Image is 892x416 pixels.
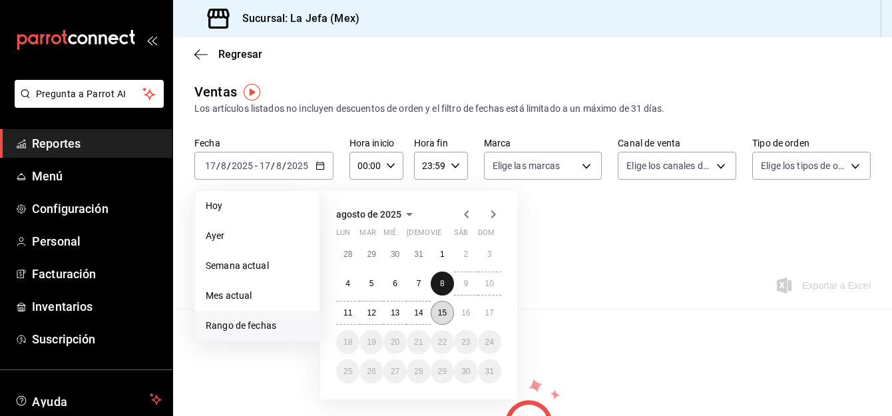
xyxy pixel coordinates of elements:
abbr: 20 de agosto de 2025 [391,337,399,347]
button: 30 de agosto de 2025 [454,359,477,383]
button: 15 de agosto de 2025 [431,301,454,325]
span: Regresar [218,48,262,61]
abbr: 16 de agosto de 2025 [461,308,470,317]
button: 25 de agosto de 2025 [336,359,359,383]
button: 27 de agosto de 2025 [383,359,407,383]
button: 11 de agosto de 2025 [336,301,359,325]
button: 31 de julio de 2025 [407,242,430,266]
button: 6 de agosto de 2025 [383,272,407,296]
button: 28 de agosto de 2025 [407,359,430,383]
input: -- [220,160,227,171]
abbr: 5 de agosto de 2025 [369,279,374,288]
input: ---- [231,160,254,171]
span: Facturación [32,265,162,283]
abbr: sábado [454,228,468,242]
button: Regresar [194,48,262,61]
abbr: 28 de agosto de 2025 [414,367,423,376]
div: Ventas [194,82,237,102]
button: 10 de agosto de 2025 [478,272,501,296]
label: Marca [484,138,602,148]
abbr: 12 de agosto de 2025 [367,308,375,317]
abbr: 11 de agosto de 2025 [343,308,352,317]
span: / [271,160,275,171]
label: Tipo de orden [752,138,871,148]
button: 20 de agosto de 2025 [383,330,407,354]
span: Hoy [206,199,309,213]
abbr: 18 de agosto de 2025 [343,337,352,347]
button: 26 de agosto de 2025 [359,359,383,383]
button: Pregunta a Parrot AI [15,80,164,108]
span: Pregunta a Parrot AI [36,87,143,101]
abbr: 1 de agosto de 2025 [440,250,445,259]
abbr: 19 de agosto de 2025 [367,337,375,347]
abbr: miércoles [383,228,396,242]
abbr: 10 de agosto de 2025 [485,279,494,288]
button: 29 de agosto de 2025 [431,359,454,383]
label: Hora fin [414,138,468,148]
abbr: 30 de julio de 2025 [391,250,399,259]
label: Hora inicio [349,138,403,148]
button: 17 de agosto de 2025 [478,301,501,325]
abbr: lunes [336,228,350,242]
button: 31 de agosto de 2025 [478,359,501,383]
span: Elige los tipos de orden [761,159,846,172]
span: Suscripción [32,330,162,348]
span: Elige las marcas [493,159,560,172]
label: Fecha [194,138,334,148]
button: 29 de julio de 2025 [359,242,383,266]
button: 5 de agosto de 2025 [359,272,383,296]
abbr: 6 de agosto de 2025 [393,279,397,288]
button: 12 de agosto de 2025 [359,301,383,325]
button: open_drawer_menu [146,35,157,45]
abbr: 27 de agosto de 2025 [391,367,399,376]
abbr: 28 de julio de 2025 [343,250,352,259]
abbr: 21 de agosto de 2025 [414,337,423,347]
button: 18 de agosto de 2025 [336,330,359,354]
button: 19 de agosto de 2025 [359,330,383,354]
abbr: 8 de agosto de 2025 [440,279,445,288]
button: 8 de agosto de 2025 [431,272,454,296]
abbr: 26 de agosto de 2025 [367,367,375,376]
button: 21 de agosto de 2025 [407,330,430,354]
abbr: 15 de agosto de 2025 [438,308,447,317]
span: Configuración [32,200,162,218]
abbr: 31 de agosto de 2025 [485,367,494,376]
button: 22 de agosto de 2025 [431,330,454,354]
abbr: 31 de julio de 2025 [414,250,423,259]
span: / [227,160,231,171]
abbr: jueves [407,228,485,242]
button: 14 de agosto de 2025 [407,301,430,325]
span: / [282,160,286,171]
span: Mes actual [206,289,309,303]
a: Pregunta a Parrot AI [9,97,164,110]
abbr: 4 de agosto de 2025 [345,279,350,288]
abbr: 17 de agosto de 2025 [485,308,494,317]
button: 7 de agosto de 2025 [407,272,430,296]
span: Personal [32,232,162,250]
span: Menú [32,167,162,185]
abbr: 22 de agosto de 2025 [438,337,447,347]
span: Reportes [32,134,162,152]
button: 30 de julio de 2025 [383,242,407,266]
button: 3 de agosto de 2025 [478,242,501,266]
img: Tooltip marker [244,84,260,101]
span: - [255,160,258,171]
button: 1 de agosto de 2025 [431,242,454,266]
abbr: 23 de agosto de 2025 [461,337,470,347]
abbr: 29 de julio de 2025 [367,250,375,259]
abbr: 13 de agosto de 2025 [391,308,399,317]
button: 28 de julio de 2025 [336,242,359,266]
button: 24 de agosto de 2025 [478,330,501,354]
input: -- [204,160,216,171]
abbr: 3 de agosto de 2025 [487,250,492,259]
abbr: 14 de agosto de 2025 [414,308,423,317]
abbr: 29 de agosto de 2025 [438,367,447,376]
abbr: martes [359,228,375,242]
abbr: 24 de agosto de 2025 [485,337,494,347]
h3: Sucursal: La Jefa (Mex) [232,11,359,27]
input: ---- [286,160,309,171]
span: agosto de 2025 [336,209,401,220]
abbr: 9 de agosto de 2025 [463,279,468,288]
button: 9 de agosto de 2025 [454,272,477,296]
